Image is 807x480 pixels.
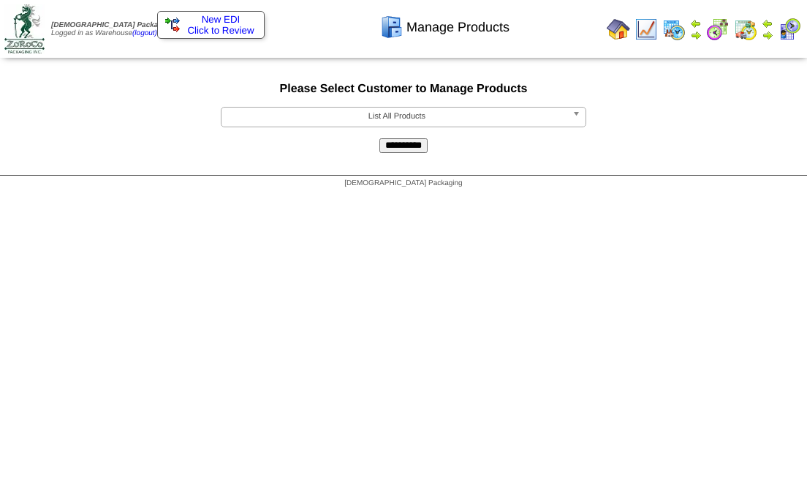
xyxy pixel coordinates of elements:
[762,18,773,29] img: arrowleft.gif
[380,15,403,39] img: cabinet.gif
[706,18,730,41] img: calendarblend.gif
[690,18,702,29] img: arrowleft.gif
[51,21,173,29] span: [DEMOGRAPHIC_DATA] Packaging
[762,29,773,41] img: arrowright.gif
[202,14,240,25] span: New EDI
[734,18,757,41] img: calendarinout.gif
[165,25,257,36] span: Click to Review
[4,4,45,53] img: zoroco-logo-small.webp
[662,18,686,41] img: calendarprod.gif
[406,20,509,35] span: Manage Products
[227,108,567,125] span: List All Products
[778,18,801,41] img: calendarcustomer.gif
[634,18,658,41] img: line_graph.gif
[132,29,157,37] a: (logout)
[165,14,257,36] a: New EDI Click to Review
[280,83,528,95] span: Please Select Customer to Manage Products
[690,29,702,41] img: arrowright.gif
[165,18,180,32] img: ediSmall.gif
[51,21,173,37] span: Logged in as Warehouse
[344,179,462,187] span: [DEMOGRAPHIC_DATA] Packaging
